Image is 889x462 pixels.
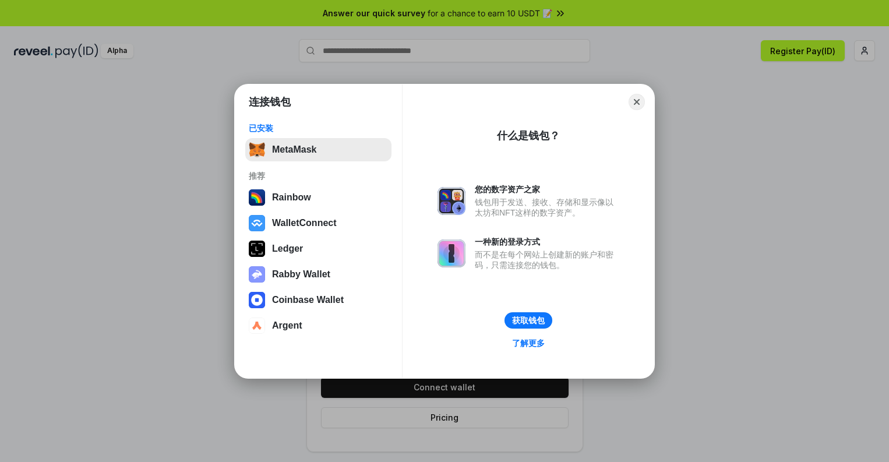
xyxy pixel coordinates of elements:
img: svg+xml,%3Csvg%20width%3D%2228%22%20height%3D%2228%22%20viewBox%3D%220%200%2028%2028%22%20fill%3D... [249,292,265,308]
button: 获取钱包 [505,312,552,329]
div: 钱包用于发送、接收、存储和显示像以太坊和NFT这样的数字资产。 [475,197,619,218]
button: Coinbase Wallet [245,288,391,312]
img: svg+xml,%3Csvg%20xmlns%3D%22http%3A%2F%2Fwww.w3.org%2F2000%2Fsvg%22%20width%3D%2228%22%20height%3... [249,241,265,257]
div: Rainbow [272,192,311,203]
div: Coinbase Wallet [272,295,344,305]
div: 获取钱包 [512,315,545,326]
div: MetaMask [272,144,316,155]
div: 了解更多 [512,338,545,348]
a: 了解更多 [505,336,552,351]
div: Rabby Wallet [272,269,330,280]
div: 而不是在每个网站上创建新的账户和密码，只需连接您的钱包。 [475,249,619,270]
h1: 连接钱包 [249,95,291,109]
button: WalletConnect [245,211,391,235]
div: 您的数字资产之家 [475,184,619,195]
div: 一种新的登录方式 [475,237,619,247]
img: svg+xml,%3Csvg%20xmlns%3D%22http%3A%2F%2Fwww.w3.org%2F2000%2Fsvg%22%20fill%3D%22none%22%20viewBox... [438,239,465,267]
div: 推荐 [249,171,388,181]
button: Rainbow [245,186,391,209]
button: Close [629,94,645,110]
button: Rabby Wallet [245,263,391,286]
img: svg+xml,%3Csvg%20xmlns%3D%22http%3A%2F%2Fwww.w3.org%2F2000%2Fsvg%22%20fill%3D%22none%22%20viewBox... [438,187,465,215]
button: MetaMask [245,138,391,161]
button: Argent [245,314,391,337]
img: svg+xml,%3Csvg%20width%3D%2228%22%20height%3D%2228%22%20viewBox%3D%220%200%2028%2028%22%20fill%3D... [249,215,265,231]
button: Ledger [245,237,391,260]
div: Ledger [272,244,303,254]
img: svg+xml,%3Csvg%20fill%3D%22none%22%20height%3D%2233%22%20viewBox%3D%220%200%2035%2033%22%20width%... [249,142,265,158]
img: svg+xml,%3Csvg%20xmlns%3D%22http%3A%2F%2Fwww.w3.org%2F2000%2Fsvg%22%20fill%3D%22none%22%20viewBox... [249,266,265,283]
div: 已安装 [249,123,388,133]
div: 什么是钱包？ [497,129,560,143]
div: Argent [272,320,302,331]
div: WalletConnect [272,218,337,228]
img: svg+xml,%3Csvg%20width%3D%22120%22%20height%3D%22120%22%20viewBox%3D%220%200%20120%20120%22%20fil... [249,189,265,206]
img: svg+xml,%3Csvg%20width%3D%2228%22%20height%3D%2228%22%20viewBox%3D%220%200%2028%2028%22%20fill%3D... [249,318,265,334]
